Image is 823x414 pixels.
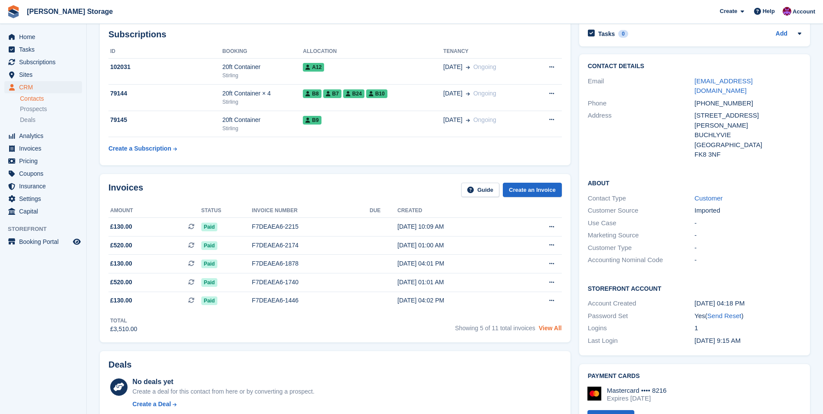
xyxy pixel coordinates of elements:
[222,72,303,79] div: Stirling
[110,259,132,268] span: £130.00
[695,243,801,253] div: -
[108,360,131,370] h2: Deals
[4,69,82,81] a: menu
[588,63,801,70] h2: Contact Details
[588,111,695,160] div: Address
[108,204,201,218] th: Amount
[588,218,695,228] div: Use Case
[443,89,462,98] span: [DATE]
[695,206,801,216] div: Imported
[343,89,364,98] span: B24
[19,142,71,154] span: Invoices
[323,89,341,98] span: B7
[222,115,303,125] div: 20ft Container
[252,241,370,250] div: F7DEAEA6-2174
[110,325,137,334] div: £3,510.00
[19,56,71,68] span: Subscriptions
[695,323,801,333] div: 1
[20,115,82,125] a: Deals
[19,155,71,167] span: Pricing
[588,194,695,204] div: Contact Type
[4,193,82,205] a: menu
[19,130,71,142] span: Analytics
[461,183,499,197] a: Guide
[397,259,516,268] div: [DATE] 04:01 PM
[588,311,695,321] div: Password Set
[4,56,82,68] a: menu
[695,311,801,321] div: Yes
[19,180,71,192] span: Insurance
[366,89,387,98] span: B10
[588,336,695,346] div: Last Login
[4,155,82,167] a: menu
[397,278,516,287] div: [DATE] 01:01 AM
[20,105,82,114] a: Prospects
[443,45,531,59] th: Tenancy
[222,89,303,98] div: 20ft Container × 4
[598,30,615,38] h2: Tasks
[108,144,171,153] div: Create a Subscription
[132,387,314,396] div: Create a deal for this contact from here or by converting a prospect.
[776,29,787,39] a: Add
[108,45,222,59] th: ID
[222,98,303,106] div: Stirling
[4,81,82,93] a: menu
[370,204,397,218] th: Due
[19,81,71,93] span: CRM
[303,116,321,125] span: B9
[252,278,370,287] div: F7DEAEA6-1740
[443,115,462,125] span: [DATE]
[695,140,801,150] div: [GEOGRAPHIC_DATA]
[588,255,695,265] div: Accounting Nominal Code
[110,241,132,250] span: £520.00
[4,180,82,192] a: menu
[588,299,695,309] div: Account Created
[7,5,20,18] img: stora-icon-8386f47178a22dfd0bd8f6a31ec36ba5ce8667c1dd55bd0f319d3a0aa187defe.svg
[695,150,801,160] div: FK8 3NF
[19,31,71,43] span: Home
[20,116,36,124] span: Deals
[4,168,82,180] a: menu
[252,222,370,231] div: F7DEAEA6-2215
[303,89,321,98] span: B8
[108,141,177,157] a: Create a Subscription
[108,62,222,72] div: 102031
[252,259,370,268] div: F7DEAEA6-1878
[607,394,667,402] div: Expires [DATE]
[588,230,695,240] div: Marketing Source
[222,62,303,72] div: 20ft Container
[618,30,628,38] div: 0
[110,296,132,305] span: £130.00
[4,205,82,217] a: menu
[72,237,82,247] a: Preview store
[132,400,171,409] div: Create a Deal
[4,130,82,142] a: menu
[587,387,601,401] img: Mastercard Logo
[705,312,743,319] span: ( )
[783,7,791,16] img: Audra Whitelaw
[607,387,667,394] div: Mastercard •••• 8216
[397,222,516,231] div: [DATE] 10:09 AM
[539,325,562,332] a: View All
[222,125,303,132] div: Stirling
[108,30,562,39] h2: Subscriptions
[108,89,222,98] div: 79144
[588,76,695,96] div: Email
[110,222,132,231] span: £130.00
[588,206,695,216] div: Customer Source
[303,63,324,72] span: A12
[588,99,695,108] div: Phone
[588,178,801,187] h2: About
[201,260,217,268] span: Paid
[473,63,496,70] span: Ongoing
[110,278,132,287] span: £520.00
[695,218,801,228] div: -
[20,95,82,103] a: Contacts
[19,236,71,248] span: Booking Portal
[252,296,370,305] div: F7DEAEA6-1446
[108,183,143,197] h2: Invoices
[588,243,695,253] div: Customer Type
[201,296,217,305] span: Paid
[110,317,137,325] div: Total
[695,299,801,309] div: [DATE] 04:18 PM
